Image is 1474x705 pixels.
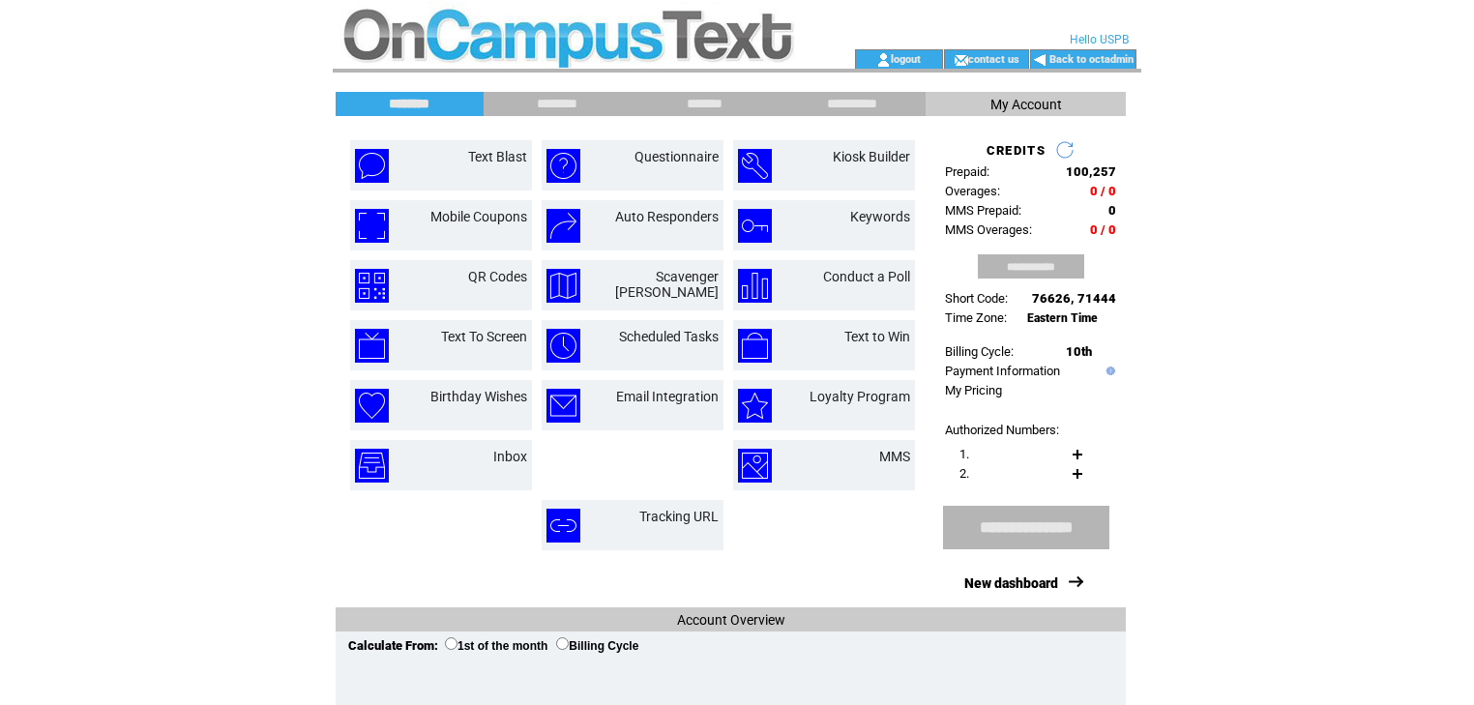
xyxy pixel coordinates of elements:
[546,329,580,363] img: scheduled-tasks.png
[945,364,1060,378] a: Payment Information
[616,389,719,404] a: Email Integration
[430,389,527,404] a: Birthday Wishes
[810,389,910,404] a: Loyalty Program
[355,329,389,363] img: text-to-screen.png
[430,209,527,224] a: Mobile Coupons
[546,509,580,543] img: tracking-url.png
[987,143,1046,158] span: CREDITS
[677,612,785,628] span: Account Overview
[945,310,1007,325] span: Time Zone:
[355,149,389,183] img: text-blast.png
[468,269,527,284] a: QR Codes
[1102,367,1115,375] img: help.gif
[634,149,719,164] a: Questionnaire
[945,164,989,179] span: Prepaid:
[945,203,1021,218] span: MMS Prepaid:
[619,329,719,344] a: Scheduled Tasks
[441,329,527,344] a: Text To Screen
[355,389,389,423] img: birthday-wishes.png
[1049,53,1134,66] a: Back to octadmin
[891,52,921,65] a: logout
[945,344,1014,359] span: Billing Cycle:
[556,639,638,653] label: Billing Cycle
[615,269,719,300] a: Scavenger [PERSON_NAME]
[968,52,1019,65] a: contact us
[833,149,910,164] a: Kiosk Builder
[445,637,457,650] input: 1st of the month
[355,269,389,303] img: qr-codes.png
[738,389,772,423] img: loyalty-program.png
[844,329,910,344] a: Text to Win
[1108,203,1116,218] span: 0
[738,209,772,243] img: keywords.png
[556,637,569,650] input: Billing Cycle
[945,423,1059,437] span: Authorized Numbers:
[468,149,527,164] a: Text Blast
[546,209,580,243] img: auto-responders.png
[615,209,719,224] a: Auto Responders
[546,389,580,423] img: email-integration.png
[445,639,547,653] label: 1st of the month
[355,209,389,243] img: mobile-coupons.png
[1066,344,1092,359] span: 10th
[954,52,968,68] img: contact_us_icon.gif
[546,149,580,183] img: questionnaire.png
[945,184,1000,198] span: Overages:
[945,291,1008,306] span: Short Code:
[1090,184,1116,198] span: 0 / 0
[1090,222,1116,237] span: 0 / 0
[1033,52,1047,68] img: backArrow.gif
[823,269,910,284] a: Conduct a Poll
[546,269,580,303] img: scavenger-hunt.png
[876,52,891,68] img: account_icon.gif
[1066,164,1116,179] span: 100,257
[738,149,772,183] img: kiosk-builder.png
[879,449,910,464] a: MMS
[1070,33,1129,46] span: Hello USPB
[348,638,438,653] span: Calculate From:
[945,222,1032,237] span: MMS Overages:
[738,329,772,363] img: text-to-win.png
[639,509,719,524] a: Tracking URL
[738,449,772,483] img: mms.png
[493,449,527,464] a: Inbox
[850,209,910,224] a: Keywords
[945,383,1002,397] a: My Pricing
[959,466,969,481] span: 2.
[959,447,969,461] span: 1.
[990,97,1062,112] span: My Account
[964,575,1058,591] a: New dashboard
[1032,291,1116,306] span: 76626, 71444
[355,449,389,483] img: inbox.png
[738,269,772,303] img: conduct-a-poll.png
[1027,311,1098,325] span: Eastern Time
